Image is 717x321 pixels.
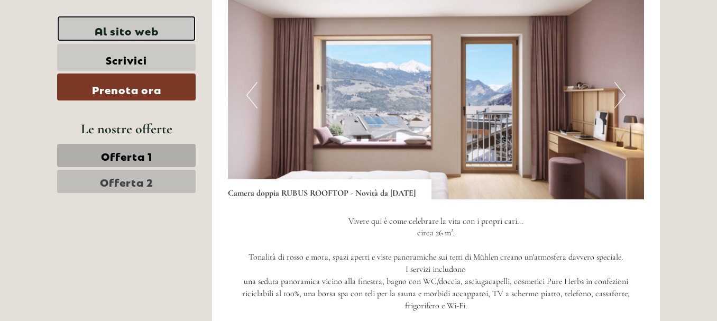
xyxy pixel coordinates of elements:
font: Scrivici [106,52,147,67]
font: Prenota ora [92,81,161,96]
button: Prossimo [614,82,626,108]
font: Al sito web [95,23,159,38]
font: I servizi includono [406,264,466,274]
font: Vivere qui è come celebrare la vita con i propri cari... [348,216,523,226]
font: Inviare [359,278,400,293]
a: Scrivici [57,44,196,71]
font: Salve, come possiamo aiutarla? [16,40,117,50]
font: circa 26 m². [417,227,455,238]
font: Tonalità di rosso e mora, spazi aperti e viste panoramiche sui tetti di Mühlen creano un'atmosfer... [249,252,623,262]
font: una seduta panoramica vicino alla finestra, bagno con WC/doccia, asciugacapelli, cosmetici Pure H... [242,276,630,311]
button: Precedente [246,82,258,108]
font: Offerta 2 [100,174,153,189]
a: Al sito web [57,16,196,41]
font: 20:41 [107,51,117,58]
font: Offerta 1 [101,148,152,163]
font: Giovedì [191,11,225,22]
button: Inviare [343,270,417,297]
font: [GEOGRAPHIC_DATA] [16,31,75,38]
font: Camera doppia RUBUS ROOFTOP - Novità da [DATE] [228,188,416,198]
a: Prenota ora [57,74,196,100]
font: Le nostre offerte [81,121,172,137]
